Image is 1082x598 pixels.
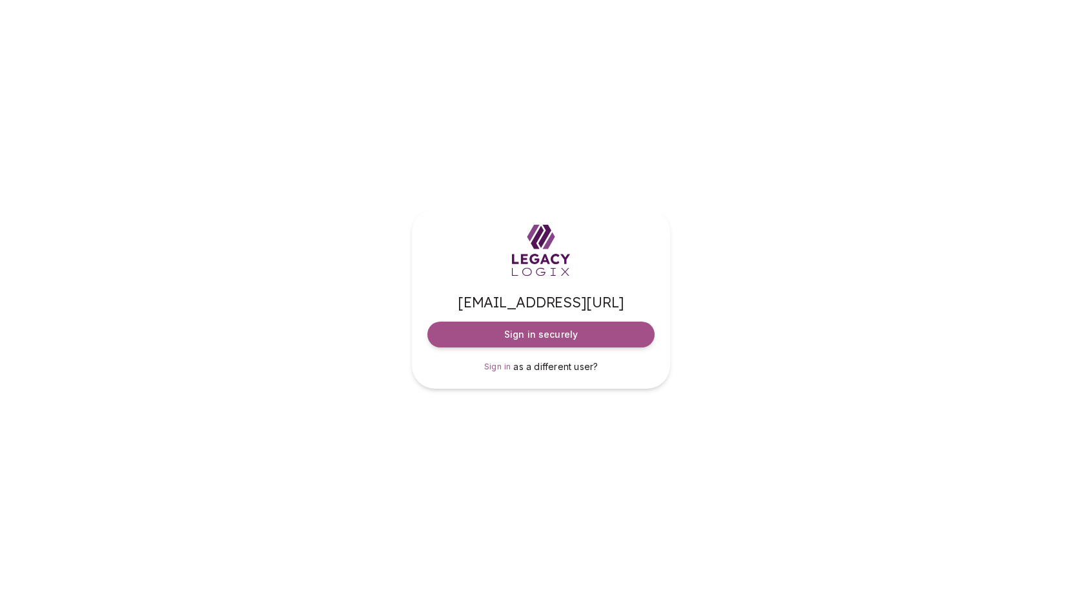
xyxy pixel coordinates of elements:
span: [EMAIL_ADDRESS][URL] [427,293,655,311]
span: Sign in securely [504,328,578,341]
span: Sign in [484,362,511,371]
a: Sign in [484,360,511,373]
button: Sign in securely [427,322,655,347]
span: as a different user? [513,361,598,372]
